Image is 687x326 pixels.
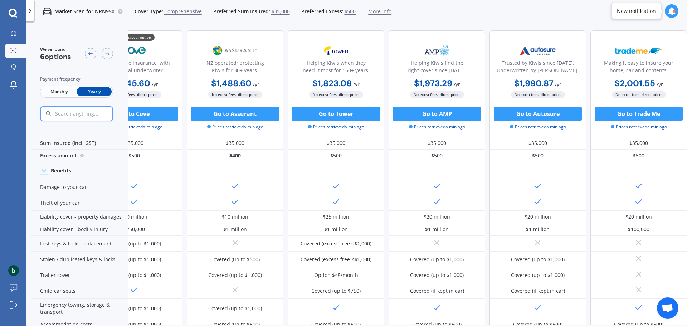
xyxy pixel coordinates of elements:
[31,252,128,267] div: Stolen / duplicated keys & locks
[511,272,565,279] div: Covered (up to $1,000)
[595,107,683,121] button: Go to Trade Me
[496,59,580,77] div: Trusted by Kiwis since [DATE]. Underwritten by [PERSON_NAME].
[42,87,77,96] span: Monthly
[164,8,202,15] span: Comprehensive
[31,236,128,252] div: Lost keys & locks replacement
[314,272,358,279] div: Option $<8/month
[409,124,465,130] span: Prices retrieved a min ago
[107,256,161,263] div: Covered (up to $1,000)
[614,78,655,89] b: $2,001.55
[489,150,586,162] div: $500
[590,137,687,150] div: $35,000
[628,226,649,233] div: $100,000
[31,283,128,299] div: Child car seats
[301,8,343,15] span: Preferred Excess:
[312,42,360,59] img: Tower.webp
[308,124,364,130] span: Prices retrieved a min ago
[208,272,262,279] div: Covered (up to $1,000)
[368,8,391,15] span: More info
[193,59,277,77] div: NZ operated; protecting Kiwis for 30+ years.
[40,46,71,53] span: We've found
[525,213,551,220] div: $20 million
[31,211,128,223] div: Liability cover - property damages
[489,137,586,150] div: $35,000
[54,8,114,15] p: Market Scan for NRN950
[657,81,663,88] span: / yr
[111,42,158,59] img: Cove.webp
[510,124,566,130] span: Prices retrieved a min ago
[511,287,565,295] div: Covered (if kept in car)
[211,42,259,59] img: Assurant.png
[323,213,349,220] div: $25 million
[208,305,262,312] div: Covered (up to $1,000)
[211,78,252,89] b: $1,488.60
[292,107,380,121] button: Go to Tower
[413,42,461,59] img: AMP.webp
[191,107,279,121] button: Go to Assurant
[31,299,128,318] div: Emergency towing, storage & transport
[410,256,464,263] div: Covered (up to $1,000)
[389,150,485,162] div: $500
[271,8,290,15] span: $35,000
[410,272,464,279] div: Covered (up to $1,000)
[123,226,145,233] div: $250,000
[253,81,259,88] span: / yr
[31,195,128,211] div: Theft of your car
[657,297,678,319] div: Open chat
[114,34,155,41] div: 💰 Cheapest option
[207,124,263,130] span: Prices retrieved a min ago
[187,150,283,162] div: $400
[353,81,360,88] span: / yr
[526,226,550,233] div: $1 million
[77,87,112,96] span: Yearly
[135,8,163,15] span: Cover Type:
[31,137,128,150] div: Sum insured (incl. GST)
[152,81,158,88] span: / yr
[107,240,161,247] div: Covered (up to $1,000)
[625,213,652,220] div: $20 million
[40,52,71,61] span: 6 options
[31,267,128,283] div: Trailer cover
[301,240,371,247] div: Covered (excess free <$1,000)
[40,76,113,83] div: Payment frequency
[54,111,128,117] input: Search anything...
[344,8,356,15] span: $500
[494,107,582,121] button: Go to Autosure
[210,256,260,263] div: Covered (up to $500)
[617,8,656,15] div: New notification
[590,150,687,162] div: $500
[511,91,565,98] span: No extra fees, direct price.
[8,265,19,276] img: ACg8ocL-T0NwYSRHqWrI8DCxoejAADwOzdP9Yc9wmsTEpJShoCUZHw=s96-c
[121,213,147,220] div: $20 million
[106,124,162,130] span: Prices retrieved a min ago
[410,91,464,98] span: No extra fees, direct price.
[425,226,449,233] div: $1 million
[90,107,178,121] button: Go to Cove
[107,305,161,312] div: Covered (up to $1,000)
[43,7,52,16] img: car.f15378c7a67c060ca3f3.svg
[410,287,464,295] div: Covered (if kept in car)
[288,150,384,162] div: $500
[514,42,561,59] img: Autosure.webp
[309,91,363,98] span: No extra fees, direct price.
[110,78,150,89] b: $1,245.60
[424,213,450,220] div: $20 million
[294,59,378,77] div: Helping Kiwis when they need it most for 150+ years.
[514,78,554,89] b: $1,990.87
[107,272,161,279] div: Covered (up to $1,000)
[86,150,182,162] div: $500
[389,137,485,150] div: $35,000
[301,256,371,263] div: Covered (excess free <$1,000)
[612,91,666,98] span: No extra fees, direct price.
[596,59,681,77] div: Making it easy to insure your home, car and contents.
[414,78,452,89] b: $1,973.29
[208,91,262,98] span: No extra fees, direct price.
[395,59,479,77] div: Helping Kiwis find the right cover since [DATE].
[31,223,128,236] div: Liability cover - bodily injury
[312,78,352,89] b: $1,823.08
[454,81,460,88] span: / yr
[223,226,247,233] div: $1 million
[107,91,161,98] span: No extra fees, direct price.
[611,124,667,130] span: Prices retrieved a min ago
[324,226,348,233] div: $1 million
